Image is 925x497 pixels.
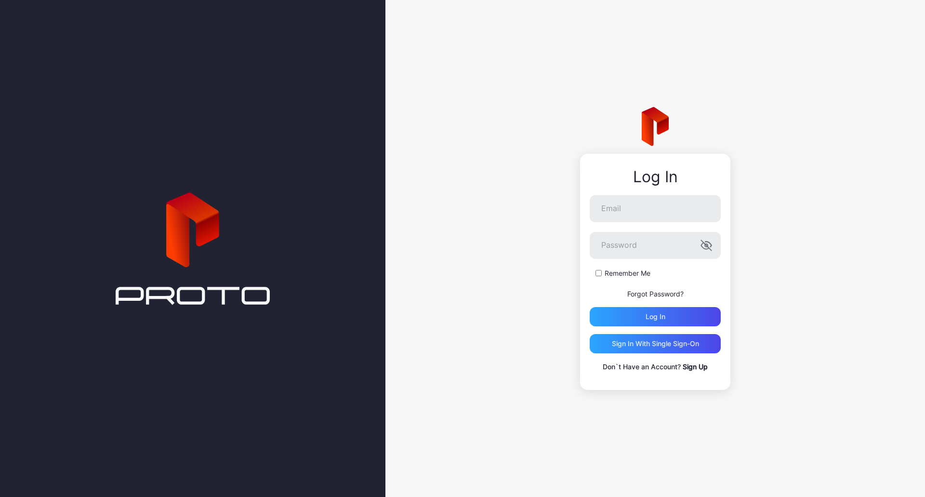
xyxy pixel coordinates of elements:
[590,334,721,353] button: Sign in With Single Sign-On
[646,313,665,321] div: Log in
[590,195,721,222] input: Email
[590,168,721,186] div: Log In
[590,361,721,373] p: Don`t Have an Account?
[700,240,712,251] button: Password
[605,269,650,278] label: Remember Me
[612,340,699,348] div: Sign in With Single Sign-On
[627,290,684,298] a: Forgot Password?
[590,307,721,326] button: Log in
[683,363,708,371] a: Sign Up
[590,232,721,259] input: Password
